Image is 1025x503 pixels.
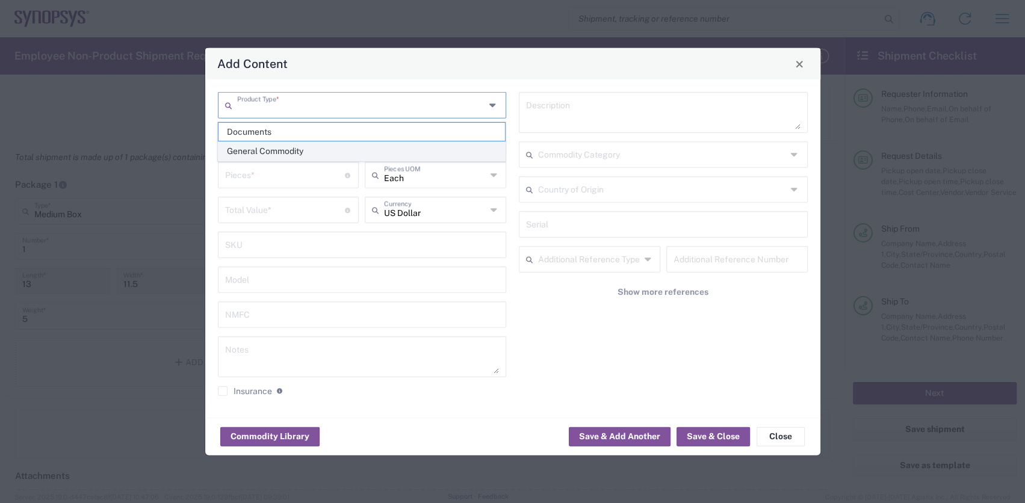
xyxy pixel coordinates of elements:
[569,427,670,446] button: Save & Add Another
[791,55,808,72] button: Close
[218,386,272,396] label: Insurance
[618,286,708,298] span: Show more references
[220,427,320,446] button: Commodity Library
[218,142,505,161] span: General Commodity
[218,123,505,141] span: Documents
[677,427,750,446] button: Save & Close
[217,55,288,72] h4: Add Content
[757,427,805,446] button: Close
